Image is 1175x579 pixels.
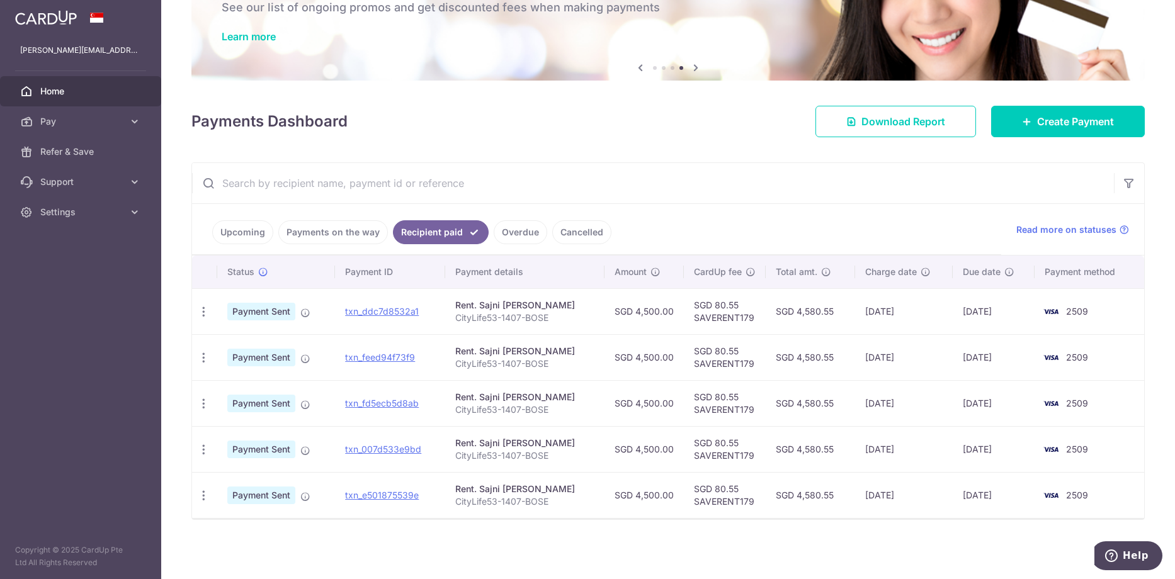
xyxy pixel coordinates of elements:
td: SGD 4,580.55 [766,380,855,426]
img: Bank Card [1038,350,1064,365]
img: CardUp [15,10,77,25]
div: Rent. Sajni [PERSON_NAME] [455,391,594,403]
td: [DATE] [953,472,1035,518]
input: Search by recipient name, payment id or reference [192,163,1114,203]
span: Amount [615,266,647,278]
span: Status [227,266,254,278]
img: Bank Card [1038,442,1064,457]
span: Pay [40,115,123,128]
td: SGD 4,580.55 [766,288,855,334]
td: SGD 4,580.55 [766,472,855,518]
div: Rent. Sajni [PERSON_NAME] [455,483,594,495]
span: Total amt. [776,266,817,278]
a: Recipient paid [393,220,489,244]
span: Read more on statuses [1016,223,1116,236]
td: SGD 4,500.00 [605,380,684,426]
td: SGD 80.55 SAVERENT179 [684,334,766,380]
td: [DATE] [855,472,953,518]
span: Refer & Save [40,145,123,158]
p: [PERSON_NAME][EMAIL_ADDRESS][DOMAIN_NAME] [20,44,141,57]
span: 2509 [1066,306,1088,317]
td: SGD 80.55 SAVERENT179 [684,380,766,426]
td: [DATE] [953,334,1035,380]
span: Home [40,85,123,98]
span: Due date [963,266,1001,278]
a: Overdue [494,220,547,244]
a: Payments on the way [278,220,388,244]
td: [DATE] [855,426,953,472]
img: Bank Card [1038,488,1064,503]
a: txn_feed94f73f9 [345,352,415,363]
img: Bank Card [1038,304,1064,319]
a: Upcoming [212,220,273,244]
a: txn_007d533e9bd [345,444,421,454]
a: txn_e501875539e [345,490,419,500]
div: Rent. Sajni [PERSON_NAME] [455,345,594,357]
td: SGD 4,500.00 [605,288,684,334]
td: SGD 4,500.00 [605,426,684,472]
td: SGD 80.55 SAVERENT179 [684,426,766,472]
td: SGD 80.55 SAVERENT179 [684,288,766,334]
span: Payment Sent [227,441,295,458]
a: Download Report [815,106,976,137]
div: Rent. Sajni [PERSON_NAME] [455,437,594,449]
td: SGD 4,500.00 [605,472,684,518]
span: 2509 [1066,490,1088,500]
span: 2509 [1066,444,1088,454]
span: Download Report [861,114,945,129]
p: CityLife53-1407-BOSE [455,312,594,324]
p: CityLife53-1407-BOSE [455,357,594,370]
span: 2509 [1066,398,1088,408]
div: Rent. Sajni [PERSON_NAME] [455,299,594,312]
p: CityLife53-1407-BOSE [455,403,594,416]
span: Support [40,176,123,188]
td: SGD 4,580.55 [766,334,855,380]
iframe: Opens a widget where you can find more information [1094,541,1162,573]
img: Bank Card [1038,396,1064,411]
a: Cancelled [552,220,611,244]
span: Payment Sent [227,303,295,320]
td: [DATE] [855,380,953,426]
p: CityLife53-1407-BOSE [455,495,594,508]
span: Payment Sent [227,486,295,504]
th: Payment details [445,256,605,288]
h4: Payments Dashboard [191,110,348,133]
span: Charge date [865,266,917,278]
span: Create Payment [1037,114,1114,129]
p: CityLife53-1407-BOSE [455,449,594,462]
a: txn_ddc7d8532a1 [345,306,419,317]
td: [DATE] [953,426,1035,472]
span: Payment Sent [227,395,295,412]
th: Payment method [1035,256,1144,288]
span: Settings [40,206,123,218]
a: txn_fd5ecb5d8ab [345,398,419,408]
th: Payment ID [335,256,445,288]
span: 2509 [1066,352,1088,363]
td: [DATE] [953,380,1035,426]
td: [DATE] [953,288,1035,334]
a: Create Payment [991,106,1145,137]
td: SGD 4,500.00 [605,334,684,380]
a: Read more on statuses [1016,223,1129,236]
td: SGD 4,580.55 [766,426,855,472]
span: CardUp fee [694,266,742,278]
a: Learn more [222,30,276,43]
span: Payment Sent [227,349,295,366]
td: [DATE] [855,334,953,380]
td: SGD 80.55 SAVERENT179 [684,472,766,518]
td: [DATE] [855,288,953,334]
